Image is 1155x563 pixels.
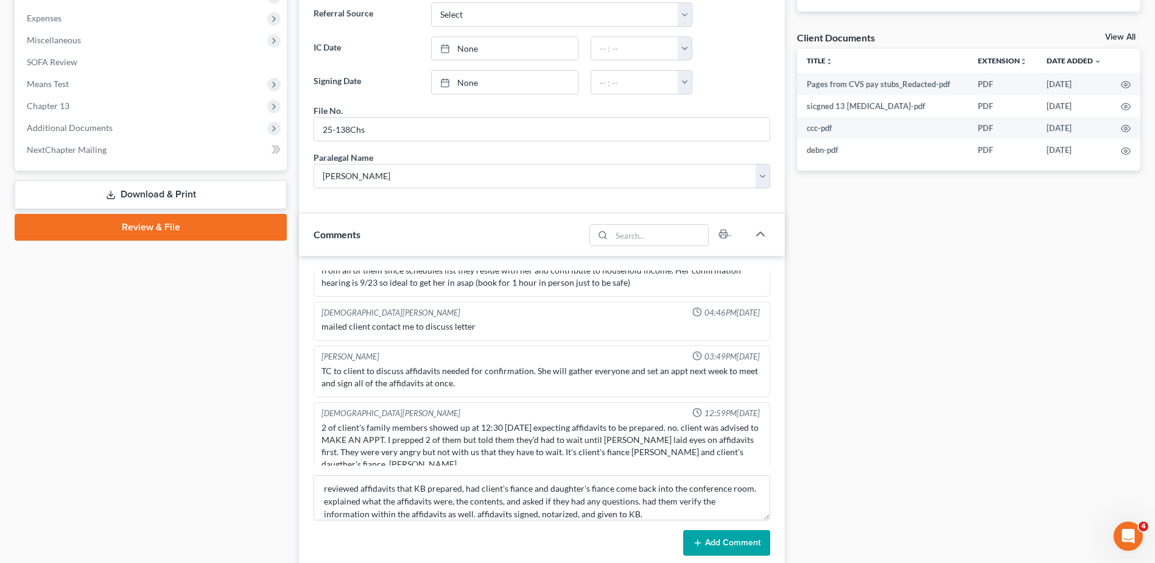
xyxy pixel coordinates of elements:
[314,228,360,240] span: Comments
[797,139,968,161] td: debn-pdf
[321,365,762,389] div: TC to client to discuss affidavits needed for confirmation. She will gather everyone and set an a...
[968,117,1037,139] td: PDF
[321,307,460,319] div: [DEMOGRAPHIC_DATA][PERSON_NAME]
[321,422,762,470] div: 2 of client's family members showed up at 12:30 [DATE] expecting affidavits to be prepared. no. c...
[17,139,287,161] a: NextChapter Mailing
[432,71,578,94] a: None
[1020,58,1027,65] i: unfold_more
[314,151,373,164] div: Paralegal Name
[1094,58,1101,65] i: expand_more
[826,58,833,65] i: unfold_more
[1037,139,1111,161] td: [DATE]
[307,2,424,27] label: Referral Source
[797,95,968,117] td: sicgned 13 [MEDICAL_DATA]-pdf
[432,37,578,60] a: None
[27,35,81,45] span: Miscellaneous
[314,118,770,141] input: --
[797,31,875,44] div: Client Documents
[807,56,833,65] a: Titleunfold_more
[611,225,708,246] input: Search...
[1037,95,1111,117] td: [DATE]
[1114,522,1143,551] iframe: Intercom live chat
[968,73,1037,95] td: PDF
[978,56,1027,65] a: Extensionunfold_more
[968,139,1037,161] td: PDF
[1037,117,1111,139] td: [DATE]
[683,530,770,556] button: Add Comment
[1105,33,1136,41] a: View All
[27,79,69,89] span: Means Test
[797,117,968,139] td: ccc-pdf
[15,214,287,241] a: Review & File
[321,408,460,419] div: [DEMOGRAPHIC_DATA][PERSON_NAME]
[1139,522,1148,531] span: 4
[1037,73,1111,95] td: [DATE]
[307,70,424,94] label: Signing Date
[1047,56,1101,65] a: Date Added expand_more
[968,95,1037,117] td: PDF
[591,37,678,60] input: -- : --
[27,122,113,133] span: Additional Documents
[307,37,424,61] label: IC Date
[27,13,61,23] span: Expenses
[591,71,678,94] input: -- : --
[314,104,343,117] div: File No.
[704,307,760,319] span: 04:46PM[DATE]
[797,73,968,95] td: Pages from CVS pay stubs_Redacted-pdf
[321,320,762,333] div: mailed client contact me to discuss letter
[27,101,69,111] span: Chapter 13
[704,351,760,363] span: 03:49PM[DATE]
[27,144,107,155] span: NextChapter Mailing
[27,57,77,67] span: SOFA Review
[17,51,287,73] a: SOFA Review
[15,180,287,209] a: Download & Print
[704,408,760,419] span: 12:59PM[DATE]
[321,351,379,363] div: [PERSON_NAME]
